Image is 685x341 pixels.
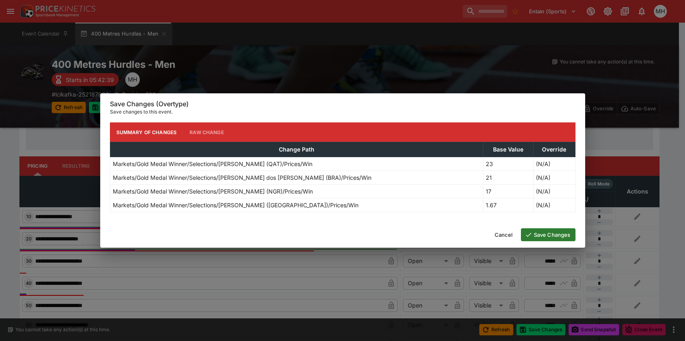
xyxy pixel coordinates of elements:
td: 23 [483,157,533,171]
th: Override [533,142,575,157]
p: Markets/Gold Medal Winner/Selections/[PERSON_NAME] dos [PERSON_NAME] (BRA)/Prices/Win [113,173,371,182]
p: Save changes to this event. [110,108,575,116]
p: Markets/Gold Medal Winner/Selections/[PERSON_NAME] ([GEOGRAPHIC_DATA])/Prices/Win [113,201,358,209]
th: Change Path [110,142,483,157]
h6: Save Changes (Overtype) [110,100,575,108]
button: Cancel [490,228,518,241]
td: 1.67 [483,198,533,212]
td: 17 [483,185,533,198]
p: Markets/Gold Medal Winner/Selections/[PERSON_NAME] (QAT)/Prices/Win [113,160,312,168]
th: Base Value [483,142,533,157]
td: (N/A) [533,198,575,212]
p: Markets/Gold Medal Winner/Selections/[PERSON_NAME] (NGR)/Prices/Win [113,187,313,196]
button: Save Changes [521,228,575,241]
td: (N/A) [533,171,575,185]
td: (N/A) [533,157,575,171]
button: Raw Change [183,122,230,142]
button: Summary of Changes [110,122,183,142]
td: (N/A) [533,185,575,198]
td: 21 [483,171,533,185]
